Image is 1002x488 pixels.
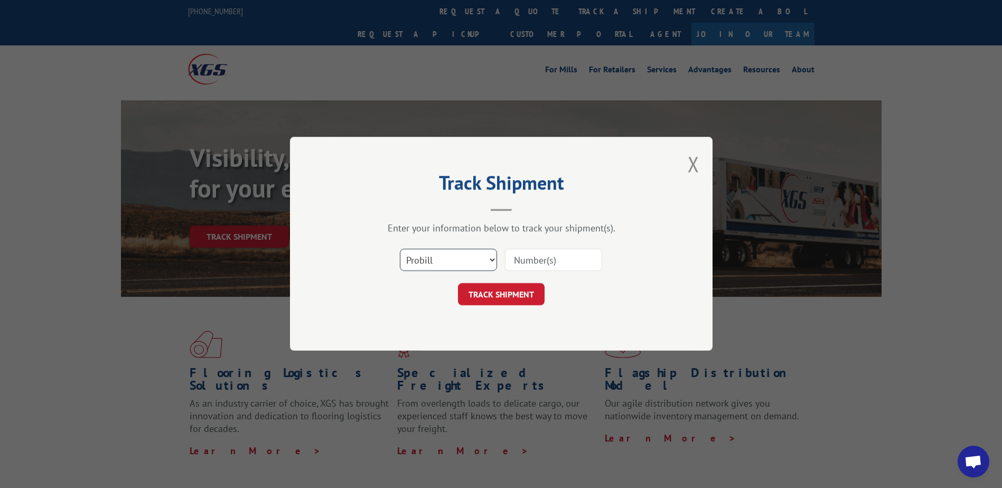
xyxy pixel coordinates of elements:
[343,175,660,195] h2: Track Shipment
[343,222,660,234] div: Enter your information below to track your shipment(s).
[458,284,545,306] button: TRACK SHIPMENT
[688,150,699,178] button: Close modal
[505,249,602,271] input: Number(s)
[958,446,989,477] div: Open chat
